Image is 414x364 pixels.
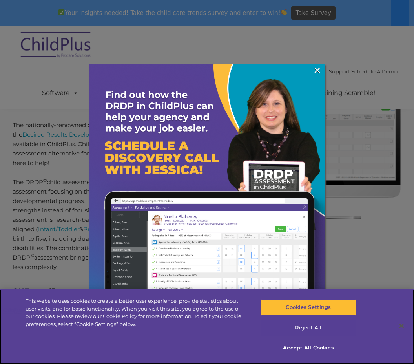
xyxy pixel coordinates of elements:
button: Cookies Settings [261,299,356,316]
button: Reject All [261,320,356,336]
button: Close [393,317,410,335]
button: Accept All Cookies [261,340,356,356]
div: This website uses cookies to create a better user experience, provide statistics about user visit... [26,297,248,328]
a: × [313,66,322,74]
